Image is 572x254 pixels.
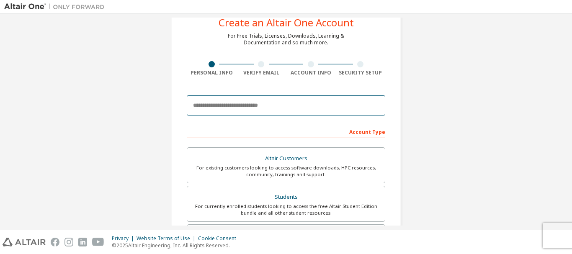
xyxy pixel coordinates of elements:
div: For existing customers looking to access software downloads, HPC resources, community, trainings ... [192,164,380,178]
div: Verify Email [237,69,286,76]
div: Privacy [112,235,137,242]
img: facebook.svg [51,238,59,246]
div: Website Terms of Use [137,235,198,242]
img: instagram.svg [64,238,73,246]
div: Security Setup [336,69,386,76]
div: For currently enrolled students looking to access the free Altair Student Edition bundle and all ... [192,203,380,216]
div: Personal Info [187,69,237,76]
div: Altair Customers [192,153,380,164]
div: Account Info [286,69,336,76]
img: altair_logo.svg [3,238,46,246]
img: Altair One [4,3,109,11]
p: © 2025 Altair Engineering, Inc. All Rights Reserved. [112,242,241,249]
div: Students [192,191,380,203]
div: Cookie Consent [198,235,241,242]
div: For Free Trials, Licenses, Downloads, Learning & Documentation and so much more. [228,33,344,46]
img: youtube.svg [92,238,104,246]
img: linkedin.svg [78,238,87,246]
div: Create an Altair One Account [219,18,354,28]
div: Account Type [187,125,385,138]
